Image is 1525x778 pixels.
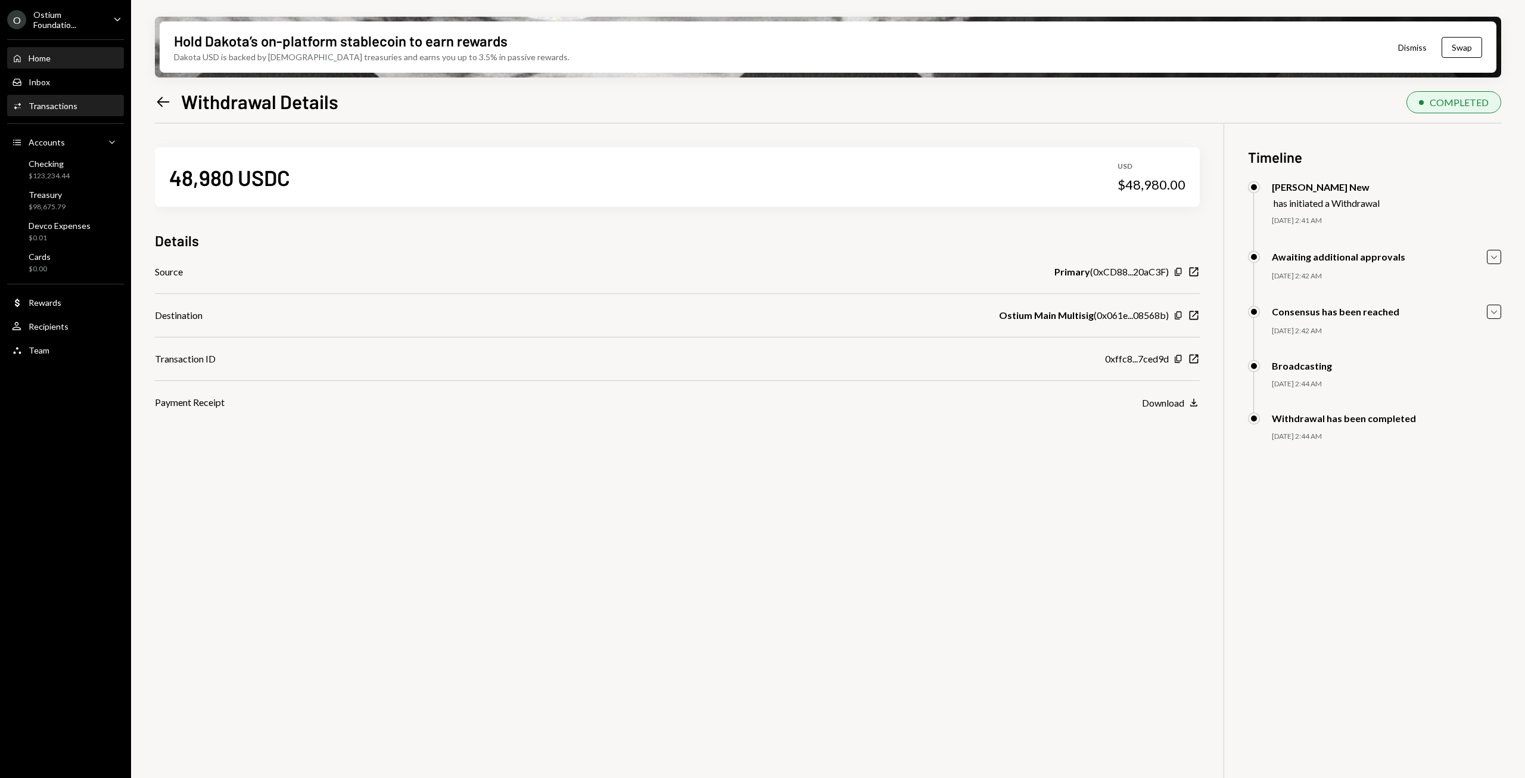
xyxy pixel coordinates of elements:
h3: Details [155,231,199,250]
div: Withdrawal has been completed [1272,413,1416,424]
a: Inbox [7,71,124,92]
div: Recipients [29,321,69,331]
div: 48,980 USDC [169,164,290,191]
div: Consensus has been reached [1272,306,1399,317]
div: Transactions [29,101,77,111]
a: Treasury$98,675.79 [7,186,124,215]
div: Checking [29,159,70,169]
div: Ostium Foundatio... [33,10,104,30]
div: $123,234.44 [29,171,70,181]
a: Home [7,47,124,69]
div: [DATE] 2:42 AM [1272,326,1501,336]
a: Cards$0.00 [7,248,124,277]
h1: Withdrawal Details [181,89,338,113]
a: Transactions [7,95,124,116]
div: $0.01 [29,233,91,243]
div: has initiated a Withdrawal [1274,197,1380,209]
div: $98,675.79 [29,202,66,212]
div: [DATE] 2:42 AM [1272,271,1501,281]
div: Source [155,265,183,279]
div: Dakota USD is backed by [DEMOGRAPHIC_DATA] treasuries and earns you up to 3.5% in passive rewards. [174,51,569,63]
div: $48,980.00 [1118,176,1185,193]
div: Awaiting additional approvals [1272,251,1405,262]
div: Transaction ID [155,352,216,366]
a: Rewards [7,292,124,313]
div: [DATE] 2:44 AM [1272,432,1501,442]
a: Devco Expenses$0.01 [7,217,124,246]
div: Home [29,53,51,63]
div: Hold Dakota’s on-platform stablecoin to earn rewards [174,31,508,51]
button: Swap [1442,37,1482,58]
div: Payment Receipt [155,395,225,410]
h3: Timeline [1248,147,1501,167]
div: Broadcasting [1272,360,1332,371]
div: Treasury [29,190,66,200]
a: Team [7,339,124,361]
div: [DATE] 2:41 AM [1272,216,1501,226]
div: [DATE] 2:44 AM [1272,379,1501,389]
div: Team [29,345,49,355]
div: Devco Expenses [29,221,91,231]
button: Download [1142,396,1200,410]
div: ( 0xCD88...20aC3F ) [1054,265,1169,279]
div: Destination [155,308,203,323]
div: USD [1118,162,1185,172]
button: Dismiss [1383,33,1442,61]
div: [PERSON_NAME] New [1272,181,1380,193]
div: O [7,10,26,29]
div: Cards [29,252,51,262]
a: Recipients [7,315,124,337]
div: Inbox [29,77,50,87]
div: 0xffc8...7ced9d [1105,352,1169,366]
b: Primary [1054,265,1090,279]
a: Checking$123,234.44 [7,155,124,184]
b: Ostium Main Multisig [999,308,1094,323]
a: Accounts [7,131,124,153]
div: $0.00 [29,264,51,274]
div: COMPLETED [1430,97,1489,108]
div: ( 0x061e...08568b ) [999,308,1169,323]
div: Rewards [29,297,61,308]
div: Download [1142,397,1184,408]
div: Accounts [29,137,65,147]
